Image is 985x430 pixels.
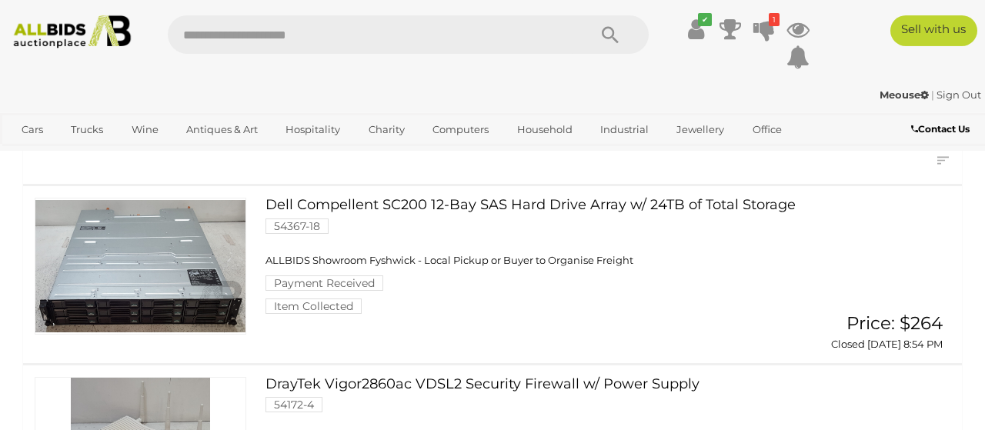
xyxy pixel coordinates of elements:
a: Computers [422,117,499,142]
a: [GEOGRAPHIC_DATA] [71,142,200,168]
a: 1 [753,15,776,43]
a: Meouse [880,88,931,101]
span: Price: $264 [846,312,943,334]
a: Price: $264 Closed [DATE] 8:54 PM [817,314,947,352]
b: Contact Us [911,123,970,135]
img: Allbids.com.au [7,15,137,48]
a: Cars [12,117,53,142]
a: Antiques & Art [176,117,268,142]
a: Sign Out [937,88,981,101]
span: | [931,88,934,101]
a: Jewellery [666,117,734,142]
a: Charity [359,117,415,142]
strong: Meouse [880,88,929,101]
a: Dell Compellent SC200 12-Bay SAS Hard Drive Array w/ 24TB of Total Storage 54367-18 ALLBIDS Showr... [277,198,794,313]
a: Household [507,117,583,142]
a: Hospitality [275,117,350,142]
a: Contact Us [911,121,973,138]
a: Sports [12,142,63,168]
a: Office [743,117,792,142]
i: 1 [769,13,780,26]
a: ✔ [685,15,708,43]
i: ✔ [698,13,712,26]
a: Wine [122,117,169,142]
button: Search [572,15,649,54]
a: Industrial [590,117,659,142]
a: Sell with us [890,15,977,46]
a: Trucks [61,117,113,142]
